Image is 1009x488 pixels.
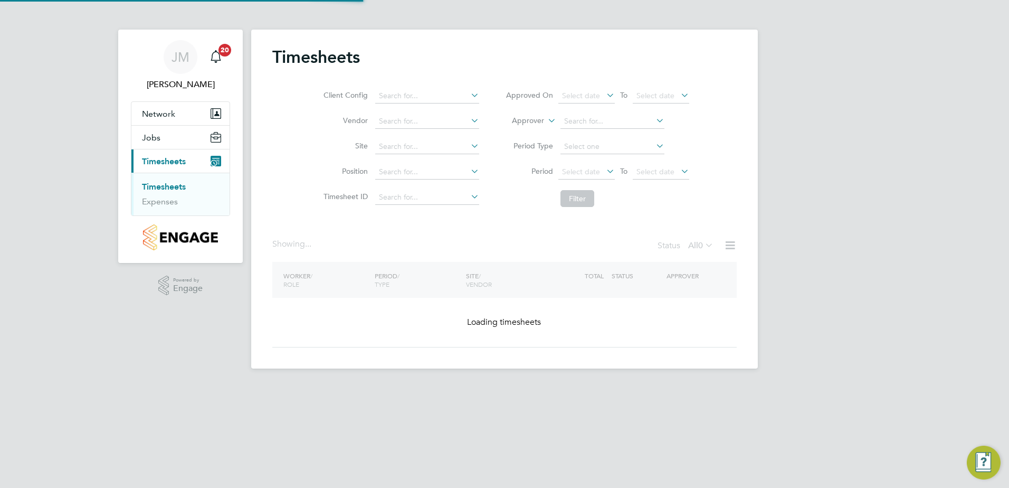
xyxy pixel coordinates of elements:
span: Select date [562,91,600,100]
input: Select one [560,139,664,154]
a: Expenses [142,196,178,207]
a: Timesheets [142,182,186,192]
input: Search for... [375,165,479,180]
label: Client Config [320,90,368,100]
span: Select date [636,91,674,100]
span: Select date [562,167,600,176]
a: JM[PERSON_NAME] [131,40,230,91]
label: Timesheet ID [320,192,368,201]
img: countryside-properties-logo-retina.png [143,224,217,250]
input: Search for... [375,114,479,129]
a: Go to home page [131,224,230,250]
label: Site [320,141,368,151]
label: Vendor [320,116,368,125]
button: Timesheets [131,149,230,173]
span: 0 [698,240,703,251]
input: Search for... [375,139,479,154]
span: JM [172,50,189,64]
span: Jobs [142,133,160,143]
div: Status [658,239,716,254]
input: Search for... [375,190,479,205]
span: To [617,88,631,102]
span: To [617,164,631,178]
button: Filter [560,190,594,207]
label: Approver [497,116,544,126]
span: Engage [173,284,203,293]
span: Justin Missin [131,78,230,91]
nav: Main navigation [118,30,243,263]
button: Network [131,102,230,125]
span: Powered by [173,276,203,285]
label: Period [506,166,553,176]
label: All [688,240,713,251]
span: Timesheets [142,156,186,166]
button: Jobs [131,126,230,149]
input: Search for... [560,114,664,129]
input: Search for... [375,89,479,104]
label: Position [320,166,368,176]
label: Period Type [506,141,553,151]
div: Showing [272,239,313,250]
a: 20 [205,40,226,74]
span: Select date [636,167,674,176]
label: Approved On [506,90,553,100]
span: Network [142,109,175,119]
span: ... [305,239,311,249]
button: Engage Resource Center [967,446,1001,480]
span: 20 [218,44,231,57]
h2: Timesheets [272,46,360,68]
a: Powered byEngage [158,276,203,296]
div: Timesheets [131,173,230,215]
